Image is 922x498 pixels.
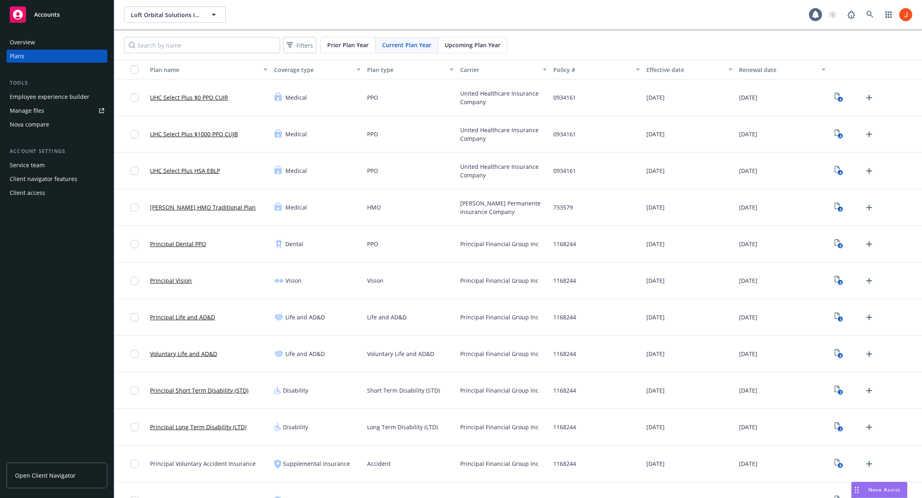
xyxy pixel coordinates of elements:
[839,243,841,249] text: 6
[839,463,841,468] text: 6
[739,240,757,248] span: [DATE]
[881,7,897,23] a: Switch app
[131,11,201,19] span: Loft Orbital Solutions Inc.
[367,166,378,175] span: PPO
[130,460,139,468] input: Toggle Row Selected
[553,386,576,395] span: 1168244
[285,130,307,138] span: Medical
[832,311,845,324] a: View Plan Documents
[10,118,49,131] div: Nova compare
[285,240,303,248] span: Dental
[10,186,45,199] div: Client access
[646,240,665,248] span: [DATE]
[150,423,246,431] a: Principal Long Term Disability (LTD)
[646,66,724,74] div: Effective date
[460,276,539,285] span: Principal Financial Group Inc
[553,423,576,431] span: 1168244
[646,313,665,321] span: [DATE]
[839,207,841,212] text: 4
[863,421,876,434] a: Upload Plan Documents
[863,201,876,214] a: Upload Plan Documents
[839,170,841,175] text: 4
[367,423,438,431] span: Long Term Disability (LTD)
[296,41,313,50] span: Filters
[10,173,77,186] div: Client navigator features
[899,8,912,21] img: photo
[150,93,228,102] a: UHC Select Plus $0 PPO CUIR
[367,130,378,138] span: PPO
[460,199,547,216] span: [PERSON_NAME] Permanente Insurance Company
[7,147,107,155] div: Account settings
[7,104,107,117] a: Manage files
[832,347,845,360] a: View Plan Documents
[150,459,256,468] span: Principal Voluntary Accident Insurance
[739,386,757,395] span: [DATE]
[285,276,302,285] span: Vision
[553,93,576,102] span: 0934161
[460,386,539,395] span: Principal Financial Group Inc
[150,349,217,358] a: Voluntary Life and AD&D
[839,426,841,432] text: 3
[130,277,139,285] input: Toggle Row Selected
[283,423,308,431] span: Disability
[739,66,817,74] div: Renewal date
[832,238,845,251] a: View Plan Documents
[283,459,350,468] span: Supplemental Insurance
[839,280,841,285] text: 4
[271,60,364,79] button: Coverage type
[445,41,500,49] span: Upcoming Plan Year
[863,311,876,324] a: Upload Plan Documents
[382,41,431,49] span: Current Plan Year
[839,317,841,322] text: 3
[130,66,139,74] input: Select all
[553,203,573,212] span: 733579
[646,349,665,358] span: [DATE]
[367,93,378,102] span: PPO
[285,93,307,102] span: Medical
[739,203,757,212] span: [DATE]
[852,482,862,498] div: Drag to move
[460,459,539,468] span: Principal Financial Group Inc
[868,486,900,493] span: Nova Assist
[863,128,876,141] a: Upload Plan Documents
[283,386,308,395] span: Disability
[824,7,841,23] a: Start snowing
[10,159,45,172] div: Service team
[7,50,107,63] a: Plans
[124,37,280,53] input: Search by name
[832,384,845,397] a: View Plan Documents
[739,459,757,468] span: [DATE]
[130,423,139,431] input: Toggle Row Selected
[843,7,859,23] a: Report a Bug
[739,349,757,358] span: [DATE]
[130,94,139,102] input: Toggle Row Selected
[130,350,139,358] input: Toggle Row Selected
[739,130,757,138] span: [DATE]
[863,91,876,104] a: Upload Plan Documents
[646,166,665,175] span: [DATE]
[863,384,876,397] a: Upload Plan Documents
[863,347,876,360] a: Upload Plan Documents
[364,60,457,79] button: Plan type
[839,97,841,102] text: 4
[150,130,238,138] a: UHC Select Plus $1000 PPO CUJB
[646,276,665,285] span: [DATE]
[646,93,665,102] span: [DATE]
[460,89,547,106] span: United Healthcare Insurance Company
[460,423,539,431] span: Principal Financial Group Inc
[646,203,665,212] span: [DATE]
[863,164,876,177] a: Upload Plan Documents
[15,471,76,480] span: Open Client Navigator
[7,173,107,186] a: Client navigator features
[34,11,60,18] span: Accounts
[10,90,89,103] div: Employee experience builder
[327,41,369,49] span: Prior Plan Year
[130,387,139,395] input: Toggle Row Selected
[124,7,226,23] button: Loft Orbital Solutions Inc.
[553,240,576,248] span: 1168244
[7,79,107,87] div: Tools
[832,164,845,177] a: View Plan Documents
[460,66,538,74] div: Carrier
[736,60,829,79] button: Renewal date
[150,166,220,175] a: UHC Select Plus HSA EBLP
